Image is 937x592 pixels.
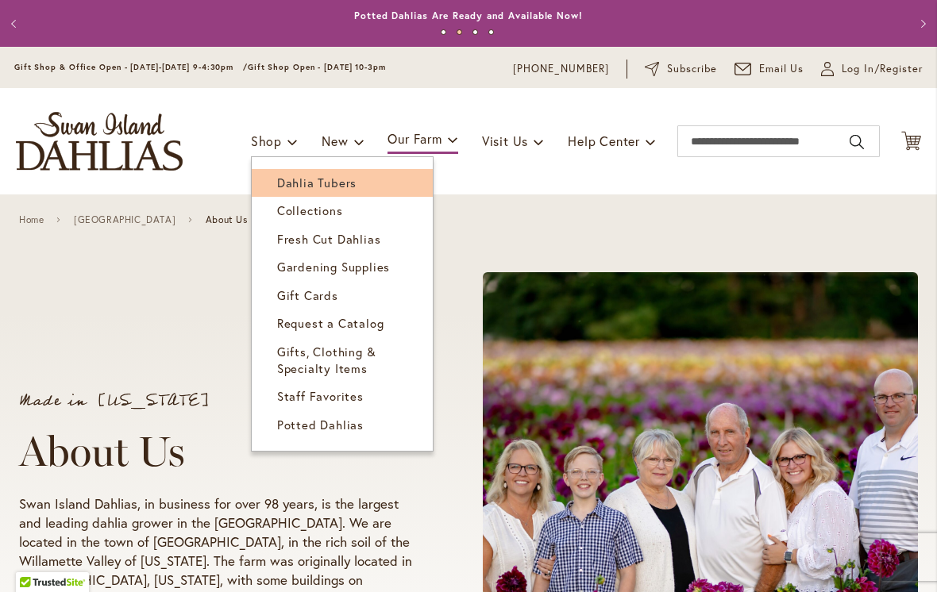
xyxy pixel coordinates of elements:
[513,61,609,77] a: [PHONE_NUMBER]
[821,61,923,77] a: Log In/Register
[735,61,804,77] a: Email Us
[842,61,923,77] span: Log In/Register
[905,8,937,40] button: Next
[277,344,376,376] span: Gifts, Clothing & Specialty Items
[645,61,717,77] a: Subscribe
[277,388,364,404] span: Staff Favorites
[277,315,384,331] span: Request a Catalog
[388,130,442,147] span: Our Farm
[277,259,390,275] span: Gardening Supplies
[482,133,528,149] span: Visit Us
[277,175,357,190] span: Dahlia Tubers
[457,29,462,35] button: 2 of 4
[248,62,386,72] span: Gift Shop Open - [DATE] 10-3pm
[277,417,364,432] span: Potted Dahlias
[277,202,343,218] span: Collections
[568,133,640,149] span: Help Center
[16,112,183,171] a: store logo
[19,214,44,225] a: Home
[19,393,422,409] p: Made in [US_STATE]
[74,214,175,225] a: [GEOGRAPHIC_DATA]
[488,29,494,35] button: 4 of 4
[206,214,248,225] span: About Us
[354,10,583,21] a: Potted Dahlias Are Ready and Available Now!
[251,133,282,149] span: Shop
[759,61,804,77] span: Email Us
[19,428,422,475] h1: About Us
[441,29,446,35] button: 1 of 4
[472,29,478,35] button: 3 of 4
[322,133,348,149] span: New
[667,61,717,77] span: Subscribe
[277,231,381,247] span: Fresh Cut Dahlias
[14,62,248,72] span: Gift Shop & Office Open - [DATE]-[DATE] 9-4:30pm /
[252,282,433,309] a: Gift Cards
